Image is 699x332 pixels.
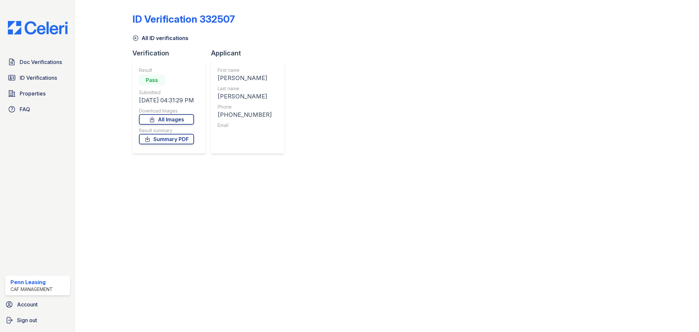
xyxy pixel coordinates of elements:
div: First name [218,67,272,73]
span: FAQ [20,105,30,113]
a: All Images [139,114,194,125]
a: All ID verifications [132,34,188,42]
span: Doc Verifications [20,58,62,66]
a: Sign out [3,314,73,327]
a: ID Verifications [5,71,70,84]
div: [PERSON_NAME] [218,73,272,83]
a: Account [3,298,73,311]
div: Last name [218,85,272,92]
div: ID Verification 332507 [132,13,235,25]
a: Summary PDF [139,134,194,144]
div: Result summary [139,127,194,134]
div: [PERSON_NAME] [218,92,272,101]
span: ID Verifications [20,74,57,82]
a: Doc Verifications [5,55,70,69]
div: Pass [139,75,165,85]
div: Verification [132,49,211,58]
img: CE_Logo_Blue-a8612792a0a2168367f1c8372b55b34899dd931a85d93a1a3d3e32e68fde9ad4.png [3,21,73,34]
div: [DATE] 04:31:29 PM [139,96,194,105]
span: Properties [20,90,46,97]
div: Penn Leasing [10,278,53,286]
div: Applicant [211,49,290,58]
span: Sign out [17,316,37,324]
a: Properties [5,87,70,100]
span: Account [17,301,38,308]
div: Email [218,122,272,129]
div: [PHONE_NUMBER] [218,110,272,119]
div: CAF Management [10,286,53,293]
div: Download Images [139,108,194,114]
div: Submitted [139,89,194,96]
div: Phone [218,104,272,110]
div: Result [139,67,194,73]
a: FAQ [5,103,70,116]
